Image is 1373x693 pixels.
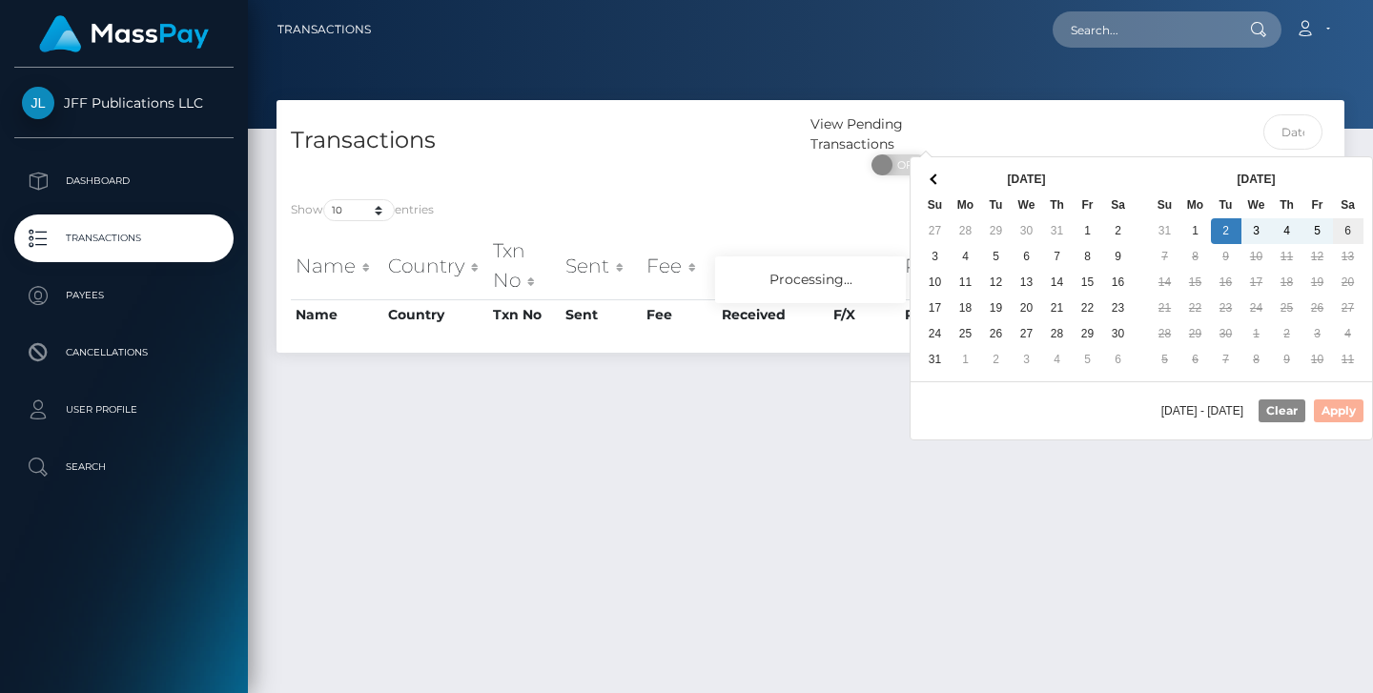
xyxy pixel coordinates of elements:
[14,443,234,491] a: Search
[1211,244,1241,270] td: 9
[1211,347,1241,373] td: 7
[291,124,796,157] h4: Transactions
[1073,270,1103,296] td: 15
[1333,270,1363,296] td: 20
[1302,296,1333,321] td: 26
[981,321,1012,347] td: 26
[1180,270,1211,296] td: 15
[1150,193,1180,218] th: Su
[951,244,981,270] td: 4
[981,296,1012,321] td: 19
[1241,321,1272,347] td: 1
[1150,296,1180,321] td: 21
[920,270,951,296] td: 10
[1302,347,1333,373] td: 10
[1211,270,1241,296] td: 16
[717,299,829,330] th: Received
[951,296,981,321] td: 18
[291,199,434,221] label: Show entries
[1012,296,1042,321] td: 20
[561,232,642,299] th: Sent
[1302,244,1333,270] td: 12
[1333,193,1363,218] th: Sa
[951,218,981,244] td: 28
[715,256,906,303] div: Processing...
[1180,347,1211,373] td: 6
[1211,321,1241,347] td: 30
[1259,399,1305,422] button: Clear
[1211,193,1241,218] th: Tu
[1012,321,1042,347] td: 27
[1042,270,1073,296] td: 14
[920,321,951,347] td: 24
[1302,193,1333,218] th: Fr
[383,232,488,299] th: Country
[14,94,234,112] span: JFF Publications LLC
[1211,218,1241,244] td: 2
[14,157,234,205] a: Dashboard
[1073,193,1103,218] th: Fr
[291,299,383,330] th: Name
[920,347,951,373] td: 31
[1073,296,1103,321] td: 22
[1263,114,1323,150] input: Date filter
[920,244,951,270] td: 3
[1073,218,1103,244] td: 1
[291,232,383,299] th: Name
[39,15,209,52] img: MassPay Logo
[1073,321,1103,347] td: 29
[1272,244,1302,270] td: 11
[1150,347,1180,373] td: 5
[1272,270,1302,296] td: 18
[810,114,989,154] div: View Pending Transactions
[1103,244,1134,270] td: 9
[1241,193,1272,218] th: We
[951,347,981,373] td: 1
[1272,218,1302,244] td: 4
[1333,244,1363,270] td: 13
[1103,193,1134,218] th: Sa
[951,193,981,218] th: Mo
[1180,244,1211,270] td: 8
[642,299,717,330] th: Fee
[1150,321,1180,347] td: 28
[1103,296,1134,321] td: 23
[900,299,988,330] th: Payer
[14,272,234,319] a: Payees
[1103,270,1134,296] td: 16
[1272,321,1302,347] td: 2
[1302,270,1333,296] td: 19
[1103,347,1134,373] td: 6
[1150,218,1180,244] td: 31
[920,193,951,218] th: Su
[1180,218,1211,244] td: 1
[1272,193,1302,218] th: Th
[14,214,234,262] a: Transactions
[981,218,1012,244] td: 29
[642,232,717,299] th: Fee
[1150,270,1180,296] td: 14
[14,386,234,434] a: User Profile
[1241,244,1272,270] td: 10
[1241,270,1272,296] td: 17
[951,321,981,347] td: 25
[488,232,561,299] th: Txn No
[1241,218,1272,244] td: 3
[22,396,226,424] p: User Profile
[920,218,951,244] td: 27
[1012,270,1042,296] td: 13
[561,299,642,330] th: Sent
[1272,347,1302,373] td: 9
[1053,11,1232,48] input: Search...
[981,193,1012,218] th: Tu
[1012,218,1042,244] td: 30
[1073,244,1103,270] td: 8
[22,87,54,119] img: JFF Publications LLC
[920,296,951,321] td: 17
[717,232,829,299] th: Received
[1012,244,1042,270] td: 6
[1272,296,1302,321] td: 25
[22,167,226,195] p: Dashboard
[900,232,988,299] th: Payer
[1103,321,1134,347] td: 30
